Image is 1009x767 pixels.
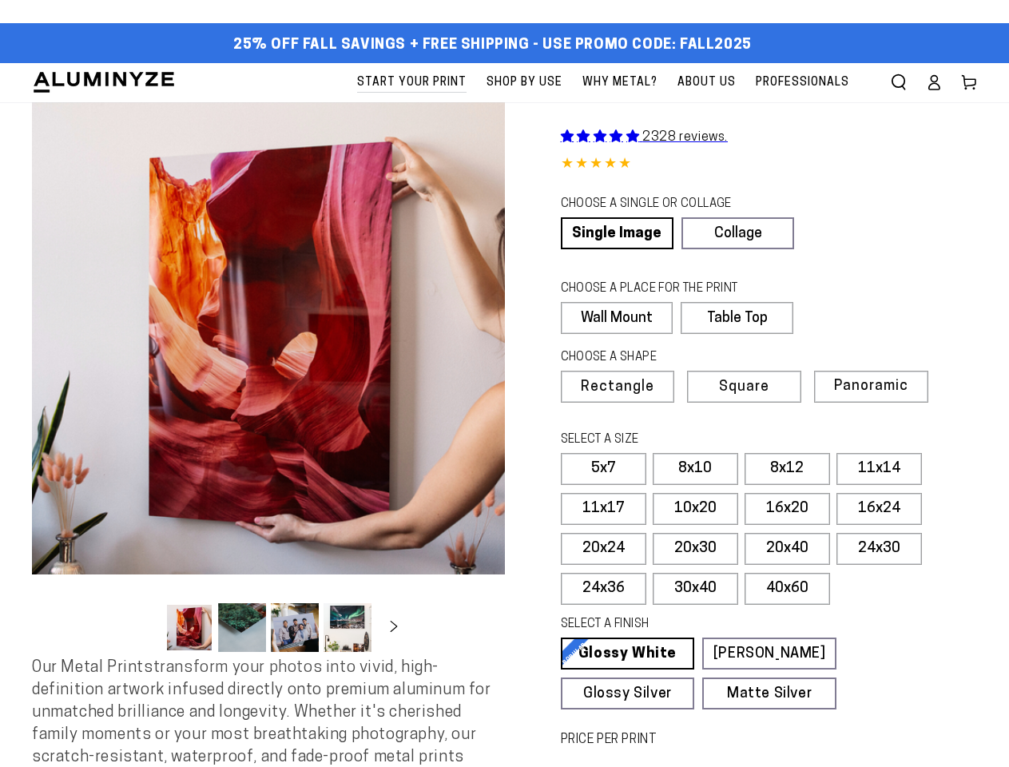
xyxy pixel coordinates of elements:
[271,603,319,652] button: Load image 3 in gallery view
[745,493,830,525] label: 16x20
[561,196,780,213] legend: CHOOSE A SINGLE OR COLLAGE
[702,678,836,709] a: Matte Silver
[745,533,830,565] label: 20x40
[357,73,467,93] span: Start Your Print
[745,453,830,485] label: 8x12
[479,63,570,102] a: Shop By Use
[653,493,738,525] label: 10x20
[376,610,411,646] button: Slide right
[881,65,916,100] summary: Search our site
[32,102,505,658] media-gallery: Gallery Viewer
[582,73,657,93] span: Why Metal?
[218,603,266,652] button: Load image 2 in gallery view
[836,493,922,525] label: 16x24
[561,573,646,605] label: 24x36
[561,453,646,485] label: 5x7
[561,616,804,634] legend: SELECT A FINISH
[561,731,978,749] label: PRICE PER PRINT
[487,73,562,93] span: Shop By Use
[669,63,744,102] a: About Us
[165,603,213,652] button: Load image 1 in gallery view
[561,638,695,670] a: Glossy White
[719,380,769,395] span: Square
[748,63,857,102] a: Professionals
[324,603,371,652] button: Load image 4 in gallery view
[702,638,836,670] a: [PERSON_NAME]
[677,73,736,93] span: About Us
[561,153,978,177] div: 4.85 out of 5.0 stars
[561,533,646,565] label: 20x24
[653,533,738,565] label: 20x30
[834,379,908,394] span: Panoramic
[681,302,793,334] label: Table Top
[756,73,849,93] span: Professionals
[642,131,728,144] span: 2328 reviews.
[681,217,794,249] a: Collage
[125,610,161,646] button: Slide left
[836,533,922,565] label: 24x30
[745,573,830,605] label: 40x60
[574,63,665,102] a: Why Metal?
[561,493,646,525] label: 11x17
[653,573,738,605] label: 30x40
[561,349,781,367] legend: CHOOSE A SHAPE
[561,302,673,334] label: Wall Mount
[561,431,804,449] legend: SELECT A SIZE
[561,678,695,709] a: Glossy Silver
[561,217,673,249] a: Single Image
[561,280,779,298] legend: CHOOSE A PLACE FOR THE PRINT
[561,131,728,144] a: 2328 reviews.
[233,37,752,54] span: 25% off FALL Savings + Free Shipping - Use Promo Code: FALL2025
[349,63,475,102] a: Start Your Print
[653,453,738,485] label: 8x10
[581,380,654,395] span: Rectangle
[32,70,176,94] img: Aluminyze
[836,453,922,485] label: 11x14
